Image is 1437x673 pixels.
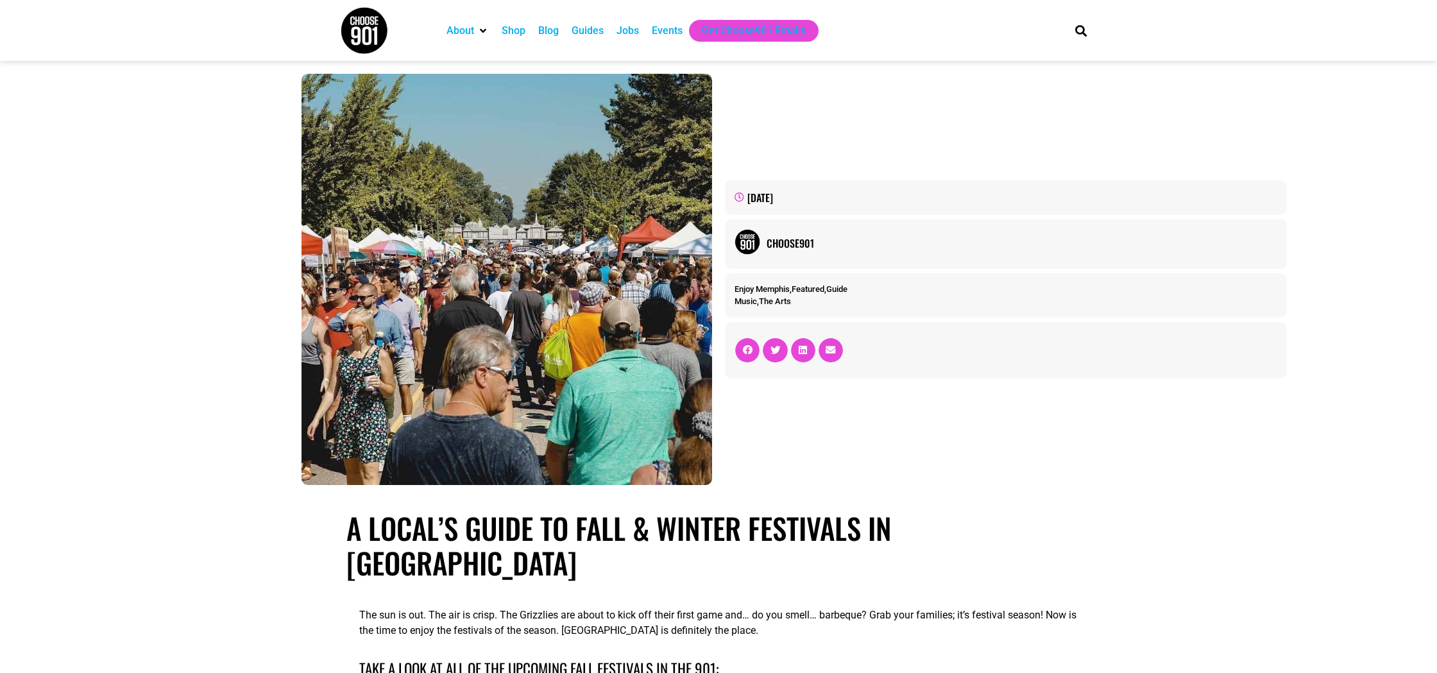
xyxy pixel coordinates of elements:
a: Blog [538,23,559,38]
p: The sun is out. The air is crisp. The Grizzlies are about to kick off their first game and… do yo... [359,608,1078,638]
span: , [735,296,791,306]
img: Picture of Choose901 [735,229,760,255]
a: Shop [502,23,525,38]
div: Search [1071,20,1092,41]
a: Guide [826,284,847,294]
a: Enjoy Memphis [735,284,790,294]
time: [DATE] [747,190,773,205]
div: Share on email [819,338,843,362]
div: About [440,20,495,42]
a: Music [735,296,757,306]
div: Share on twitter [763,338,787,362]
a: Guides [572,23,604,38]
a: Choose901 [767,235,1277,251]
a: Featured [792,284,824,294]
h1: A Local’s Guide to Fall & Winter Festivals in [GEOGRAPHIC_DATA] [346,511,1091,580]
a: Jobs [616,23,639,38]
div: Share on facebook [735,338,760,362]
nav: Main nav [440,20,1053,42]
div: Share on linkedin [791,338,815,362]
span: , , [735,284,847,294]
a: Events [652,23,683,38]
a: About [446,23,474,38]
a: The Arts [759,296,791,306]
a: Get Choose901 Emails [702,23,806,38]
